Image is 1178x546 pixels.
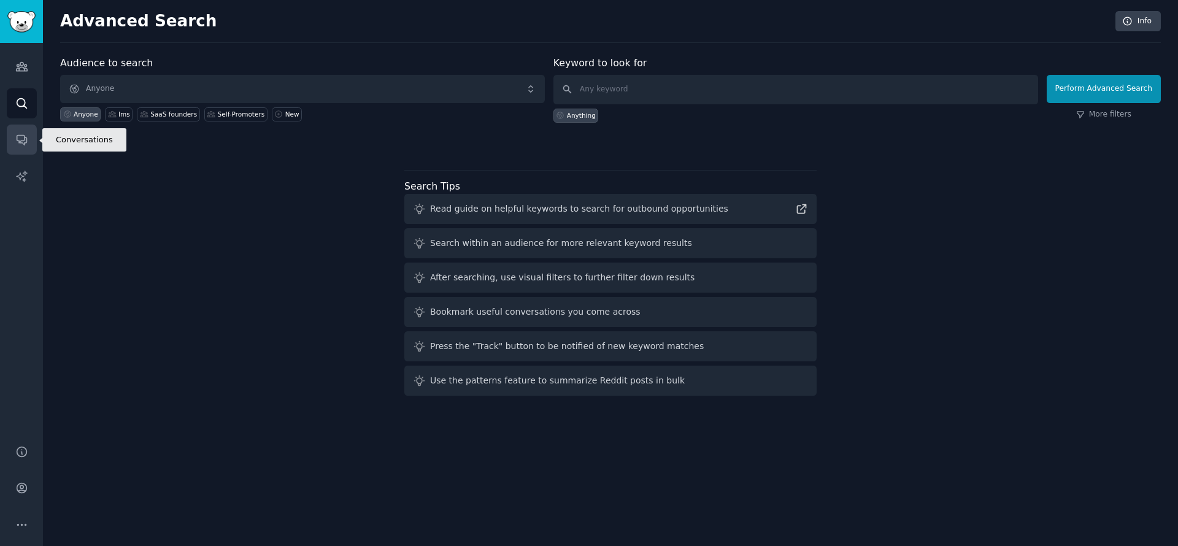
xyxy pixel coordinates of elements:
[553,57,647,69] label: Keyword to look for
[430,271,695,284] div: After searching, use visual filters to further filter down results
[430,340,704,353] div: Press the "Track" button to be notified of new keyword matches
[1047,75,1161,103] button: Perform Advanced Search
[60,57,153,69] label: Audience to search
[430,237,692,250] div: Search within an audience for more relevant keyword results
[60,75,545,103] button: Anyone
[60,12,1109,31] h2: Advanced Search
[430,306,641,318] div: Bookmark useful conversations you come across
[404,180,460,192] label: Search Tips
[74,110,98,118] div: Anyone
[118,110,130,118] div: lms
[218,110,265,118] div: Self-Promoters
[150,110,197,118] div: SaaS founders
[553,75,1038,104] input: Any keyword
[7,11,36,33] img: GummySearch logo
[430,202,728,215] div: Read guide on helpful keywords to search for outbound opportunities
[272,107,302,121] a: New
[285,110,299,118] div: New
[567,111,596,120] div: Anything
[1076,109,1131,120] a: More filters
[1115,11,1161,32] a: Info
[430,374,685,387] div: Use the patterns feature to summarize Reddit posts in bulk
